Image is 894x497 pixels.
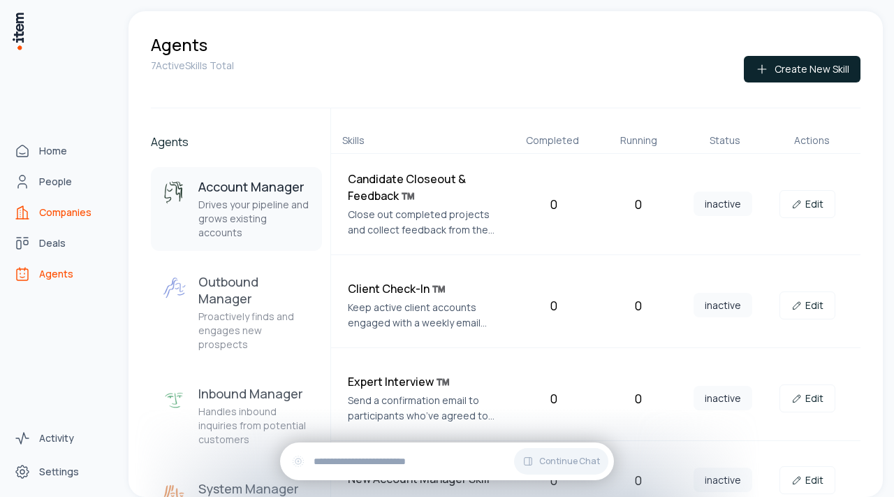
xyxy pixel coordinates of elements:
[11,11,25,51] img: Item Brain Logo
[39,267,73,281] span: Agents
[151,134,322,150] h2: Agents
[8,168,115,196] a: People
[517,194,590,214] div: 0
[601,470,675,490] div: 0
[151,167,322,251] button: Account ManagerAccount ManagerDrives your pipeline and grows existing accounts
[151,262,322,363] button: Outbound ManagerOutbound ManagerProactively finds and engages new prospects
[198,385,311,402] h3: Inbound Manager
[8,229,115,257] a: Deals
[342,134,504,147] div: Skills
[348,280,506,297] h4: Client Check-In ™️
[151,374,322,458] button: Inbound ManagerInbound ManagerHandles inbound inquiries from potential customers
[774,134,849,147] div: Actions
[198,198,311,240] p: Drives your pipeline and grows existing accounts
[517,296,590,315] div: 0
[601,134,677,147] div: Running
[39,144,67,158] span: Home
[8,199,115,226] a: Companies
[514,448,608,475] button: Continue Chat
[779,384,835,412] a: Edit
[694,386,752,410] span: inactive
[517,389,590,408] div: 0
[744,56,860,82] button: Create New Skill
[779,291,835,319] a: Edit
[779,466,835,494] a: Edit
[8,260,115,288] a: Agents
[517,470,590,490] div: 0
[348,171,506,204] h4: Candidate Closeout & Feedback ™️
[198,310,311,352] p: Proactively finds and engages new prospects
[39,175,72,189] span: People
[539,456,600,467] span: Continue Chat
[8,458,115,486] a: Settings
[601,389,675,408] div: 0
[694,192,752,216] span: inactive
[348,300,506,331] p: Keep active client accounts engaged with a weekly email asking for updates or new needs.
[39,465,79,479] span: Settings
[688,134,763,147] div: Status
[198,405,311,447] p: Handles inbound inquiries from potential customers
[348,373,506,390] h4: Expert Interview ™️
[8,137,115,165] a: Home
[39,236,66,250] span: Deals
[694,468,752,492] span: inactive
[601,194,675,214] div: 0
[198,480,311,497] h3: System Manager
[162,388,187,413] img: Inbound Manager
[151,34,207,56] h1: Agents
[348,207,506,238] p: Close out completed projects and collect feedback from the client.
[39,431,74,445] span: Activity
[162,276,187,301] img: Outbound Manager
[198,273,311,307] h3: Outbound Manager
[694,293,752,317] span: inactive
[348,393,506,424] p: Send a confirmation email to participants who’ve agreed to join the study, explaining next steps ...
[39,206,91,219] span: Companies
[162,181,187,206] img: Account Manager
[151,59,234,73] p: 7 Active Skills Total
[8,424,115,452] a: Activity
[198,178,311,195] h3: Account Manager
[280,442,614,480] div: Continue Chat
[779,190,835,218] a: Edit
[515,134,590,147] div: Completed
[601,296,675,315] div: 0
